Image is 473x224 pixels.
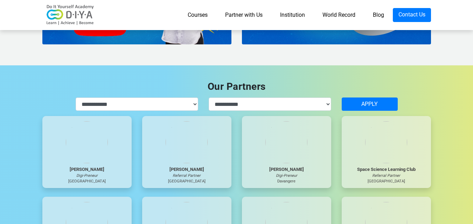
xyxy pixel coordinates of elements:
[342,179,431,188] div: [GEOGRAPHIC_DATA]
[342,173,431,179] div: Referral Partner
[42,173,132,179] div: Digi-Preneur
[42,166,132,173] div: [PERSON_NAME]
[393,8,431,22] a: Contact Us
[265,121,307,163] img: DP%20RP%20images%2FNasreen.jpeg
[42,179,132,188] div: [GEOGRAPHIC_DATA]
[271,8,314,22] a: Institution
[342,97,398,111] button: APPLY
[242,166,331,173] div: [PERSON_NAME]
[66,121,108,163] img: DP%20RP%20images%2FBhubaneshwari.jpeg
[314,8,364,22] a: World Record
[142,173,231,179] div: Referral Partner
[166,121,208,163] img: DP%20RP%20images%2FNiranjan.jpeg
[216,8,271,22] a: Partner with Us
[179,8,216,22] a: Courses
[342,166,431,173] div: Space Science Learning Club
[142,166,231,173] div: [PERSON_NAME]
[37,79,436,94] div: Our Partners
[365,121,407,163] img: DP%20RP%20images%2FSpacetrek.jpg
[242,173,331,179] div: Digi-Preneur
[142,179,231,188] div: [GEOGRAPHIC_DATA]
[242,179,331,188] div: Davangere
[42,5,98,26] img: logo-v2.png
[364,8,393,22] a: Blog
